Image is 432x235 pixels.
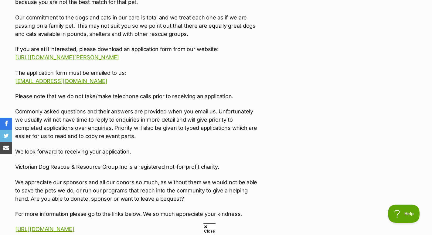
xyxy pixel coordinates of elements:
iframe: Help Scout Beacon - Open [388,205,420,223]
span: Close [203,223,216,234]
a: [URL][DOMAIN_NAME] [15,226,74,232]
a: [URL][DOMAIN_NAME][PERSON_NAME] [15,54,119,60]
p: Please note that we do not take/make telephone calls prior to receiving an application. [15,92,257,100]
a: [EMAIL_ADDRESS][DOMAIN_NAME] [15,78,107,84]
p: We appreciate our sponsors and all our donors so much, as without them we would not be able to sa... [15,178,257,203]
p: For more information please go to the links below. We so much appreciate your kindness. [15,210,257,218]
p: Victorian Dog Rescue & Resource Group Inc is a registered not-for-profit charity. [15,163,257,171]
p: Our commitment to the dogs and cats in our care is total and we treat each one as if we are passi... [15,13,257,38]
p: If you are still interested, please download an application form from our website: [15,45,257,61]
p: Commonly asked questions and their answers are provided when you email us. Unfortunately we usual... [15,107,257,140]
p: We look forward to receiving your application. [15,147,257,156]
p: The application form must be emailed to us: [15,69,257,85]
